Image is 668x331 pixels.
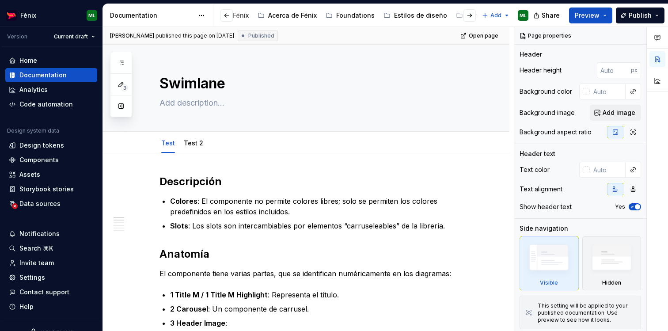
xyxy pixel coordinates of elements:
p: px [631,67,638,74]
div: Background aspect ratio [520,128,592,137]
button: Preview [569,8,612,23]
strong: 2 Carousel [170,304,208,313]
a: Design tokens [5,138,97,152]
span: 3 [121,84,128,91]
div: Assets [19,170,40,179]
div: Visible [520,236,579,290]
span: Current draft [54,33,88,40]
strong: Slots [170,221,188,230]
span: Add [490,12,501,19]
strong: 3 Header Image [170,319,225,327]
button: FénixML [2,6,101,25]
div: Header height [520,66,562,75]
div: Code automation [19,100,73,109]
a: Assets [5,167,97,182]
img: c22002f0-c20a-4db5-8808-0be8483c155a.png [6,10,17,21]
div: Design tokens [19,141,64,150]
p: : El componente no permite colores libres; solo se permiten los colores predefinidos en los estil... [170,196,474,217]
strong: 1 Title M / 1 Title M Highlight [170,290,268,299]
textarea: Swimlane [158,73,472,94]
button: Add image [590,105,641,121]
div: Test 2 [180,133,207,152]
span: [PERSON_NAME] [110,32,154,39]
span: Publish [629,11,652,20]
button: Share [529,8,566,23]
div: Documentation [110,11,194,20]
div: Hidden [602,279,621,286]
a: Acerca de Fénix [254,8,320,23]
span: Preview [575,11,600,20]
div: Show header text [520,202,572,211]
a: Foundations [322,8,378,23]
div: Data sources [19,199,61,208]
div: Header text [520,149,555,158]
button: Contact support [5,285,97,299]
div: Foundations [336,11,375,20]
div: Header [520,50,542,59]
span: Add image [603,108,635,117]
p: El componente tiene varias partes, que se identifican numéricamente en los diagramas: [159,268,474,279]
span: Open page [469,32,498,39]
a: Invite team [5,256,97,270]
div: Text color [520,165,550,174]
div: Version [7,33,27,40]
div: published this page on [DATE] [156,32,234,39]
a: Storybook stories [5,182,97,196]
div: Visible [540,279,558,286]
div: Side navigation [520,224,568,233]
div: Page tree [219,7,478,24]
div: Notifications [19,229,60,238]
div: Estilos de diseño [394,11,447,20]
a: Estilos de diseño [380,8,451,23]
div: Background color [520,87,572,96]
button: Search ⌘K [5,241,97,255]
div: This setting will be applied to your published documentation. Use preview to see how it looks. [538,302,635,323]
div: Design system data [7,127,59,134]
p: : Un componente de carrusel. [170,304,474,314]
div: Invite team [19,259,54,267]
a: Components [5,153,97,167]
a: Data sources [5,197,97,211]
p: : Los slots son intercambiables por elementos “carruseleables” de la librería. [170,221,474,231]
div: Settings [19,273,45,282]
p: : [170,318,474,328]
div: ML [520,12,527,19]
label: Yes [615,203,625,210]
button: Publish [616,8,664,23]
a: Test [161,139,175,147]
input: Auto [590,162,626,178]
p: : Representa el título. [170,289,474,300]
div: Contact support [19,288,69,297]
button: Notifications [5,227,97,241]
div: Hidden [582,236,641,290]
a: Test 2 [184,139,203,147]
span: Published [248,32,274,39]
strong: Colores [170,197,197,205]
input: Auto [597,62,631,78]
a: Open page [458,30,502,42]
h2: Anatomía [159,247,474,261]
div: Analytics [19,85,48,94]
h2: Descripción [159,175,474,189]
div: Fénix [20,11,36,20]
div: Search ⌘K [19,244,53,253]
a: Documentation [5,68,97,82]
div: Storybook stories [19,185,74,194]
div: Test [158,133,178,152]
button: Current draft [50,30,99,43]
div: Components [19,156,59,164]
button: Help [5,300,97,314]
button: Add [479,9,512,22]
div: Home [19,56,37,65]
span: Share [542,11,560,20]
a: Home [5,53,97,68]
a: Analytics [5,83,97,97]
div: Acerca de Fénix [268,11,317,20]
input: Auto [590,84,626,99]
a: Code automation [5,97,97,111]
div: Help [19,302,34,311]
div: Documentation [19,71,67,80]
a: Settings [5,270,97,285]
div: ML [88,12,95,19]
div: Background image [520,108,575,117]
